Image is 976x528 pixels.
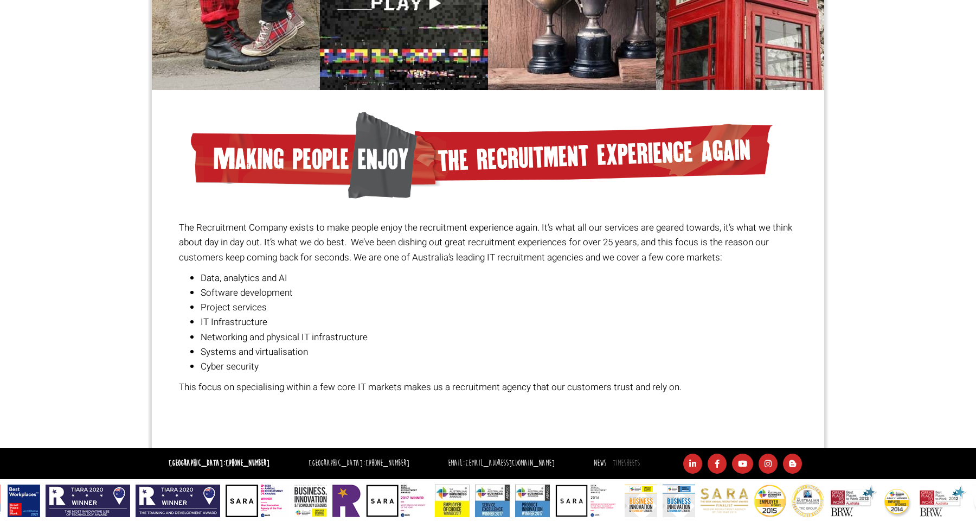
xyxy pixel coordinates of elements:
li: Project services [201,300,798,315]
strong: [GEOGRAPHIC_DATA]: [169,458,269,468]
li: [GEOGRAPHIC_DATA]: [306,456,412,472]
li: Data, analytics and AI [201,271,798,285]
img: Making People Enjoy The Recruitment Experiance again [191,112,772,199]
li: IT Infrastructure [201,315,798,329]
a: Timesheets [613,458,640,468]
p: The Recruitment Company exists to make people enjoy the recruitment experience again. It’s what a... [179,220,798,265]
p: This focus on specialising within a few core IT markets makes us a recruitment agency that our cu... [179,380,798,395]
li: Email: [445,456,557,472]
li: Cyber security [201,359,798,374]
a: [PHONE_NUMBER] [226,458,269,468]
li: Software development [201,285,798,300]
li: Networking and physical IT infrastructure [201,330,798,345]
a: [EMAIL_ADDRESS][DOMAIN_NAME] [465,458,555,468]
a: [PHONE_NUMBER] [365,458,409,468]
a: News [594,458,606,468]
li: Systems and virtualisation [201,345,798,359]
h1: Recruitment Company in [GEOGRAPHIC_DATA] [179,406,798,426]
